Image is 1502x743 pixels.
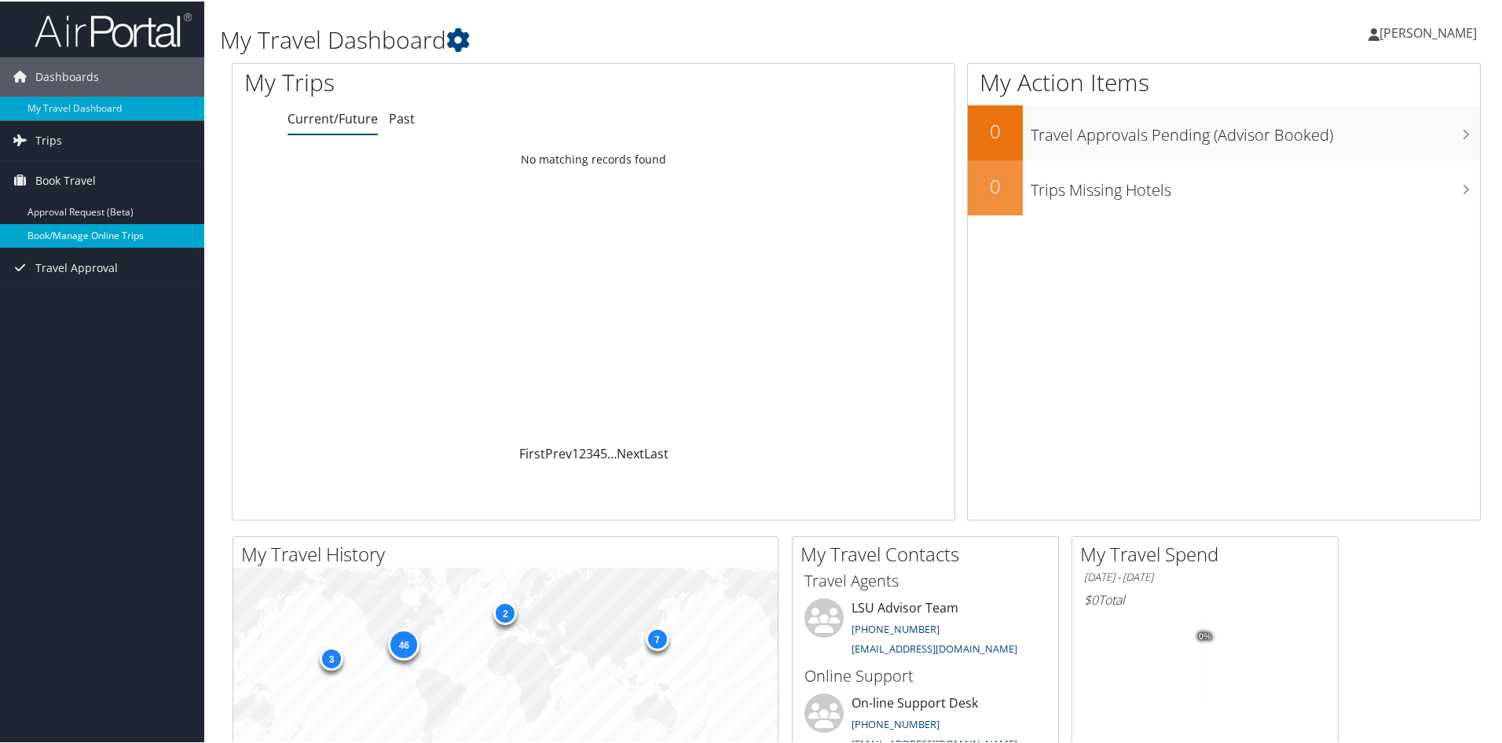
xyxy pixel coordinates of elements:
[35,160,96,199] span: Book Travel
[572,443,579,461] a: 1
[389,109,415,126] a: Past
[645,626,669,649] div: 7
[1031,170,1480,200] h3: Trips Missing Hotels
[1080,539,1338,566] h2: My Travel Spend
[519,443,545,461] a: First
[852,620,940,634] a: [PHONE_NUMBER]
[593,443,600,461] a: 4
[968,159,1480,214] a: 0Trips Missing Hotels
[1031,115,1480,145] h3: Travel Approvals Pending (Advisor Booked)
[288,109,378,126] a: Current/Future
[545,443,572,461] a: Prev
[35,120,62,159] span: Trips
[388,627,419,659] div: 46
[1368,8,1493,55] a: [PERSON_NAME]
[1084,590,1326,607] h6: Total
[968,171,1023,198] h2: 0
[586,443,593,461] a: 3
[968,104,1480,159] a: 0Travel Approvals Pending (Advisor Booked)
[579,443,586,461] a: 2
[617,443,644,461] a: Next
[241,539,778,566] h2: My Travel History
[1084,590,1098,607] span: $0
[1084,568,1326,583] h6: [DATE] - [DATE]
[220,22,1068,55] h1: My Travel Dashboard
[804,568,1046,590] h3: Travel Agents
[35,56,99,95] span: Dashboards
[607,443,617,461] span: …
[1379,23,1477,40] span: [PERSON_NAME]
[852,640,1017,654] a: [EMAIL_ADDRESS][DOMAIN_NAME]
[968,64,1480,97] h1: My Action Items
[244,64,642,97] h1: My Trips
[320,645,343,668] div: 3
[852,715,940,730] a: [PHONE_NUMBER]
[233,144,954,172] td: No matching records found
[797,597,1054,661] li: LSU Advisor Team
[800,539,1058,566] h2: My Travel Contacts
[35,10,192,47] img: airportal-logo.png
[968,116,1023,143] h2: 0
[644,443,669,461] a: Last
[600,443,607,461] a: 5
[804,664,1046,686] h3: Online Support
[1199,631,1211,640] tspan: 0%
[35,247,118,286] span: Travel Approval
[493,600,517,623] div: 2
